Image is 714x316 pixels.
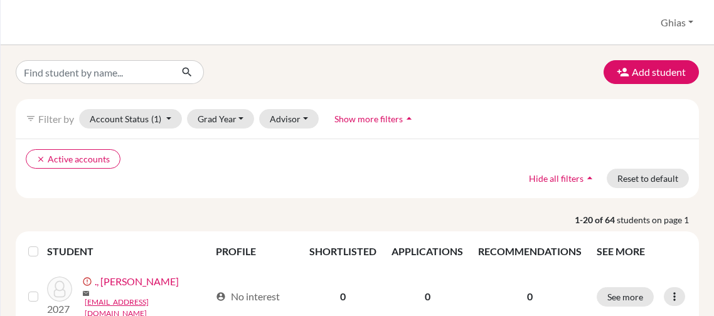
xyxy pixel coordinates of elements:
button: Hide all filtersarrow_drop_up [518,169,607,188]
button: Reset to default [607,169,689,188]
th: APPLICATIONS [384,236,471,266]
i: arrow_drop_up [403,112,415,125]
span: students on page 1 [617,213,699,226]
a: ., [PERSON_NAME] [95,274,179,289]
div: No interest [216,289,280,304]
button: Ghias [655,11,699,34]
p: 0 [478,289,582,304]
span: Filter by [38,113,74,125]
button: See more [597,287,654,307]
span: mail [82,290,90,297]
i: clear [36,155,45,164]
span: error_outline [82,276,95,287]
th: SEE MORE [589,236,694,266]
i: arrow_drop_up [583,172,596,184]
th: STUDENT [47,236,208,266]
span: (1) [151,113,161,124]
span: Hide all filters [529,173,583,184]
button: Grad Year [187,109,255,129]
i: filter_list [26,113,36,124]
button: Add student [604,60,699,84]
button: Account Status(1) [79,109,182,129]
strong: 1-20 of 64 [575,213,617,226]
button: clearActive accounts [26,149,120,169]
button: Advisor [259,109,319,129]
button: Show more filtersarrow_drop_up [324,109,426,129]
span: account_circle [216,292,226,302]
th: RECOMMENDATIONS [471,236,589,266]
img: ., Dilawaiz [47,276,72,302]
th: SHORTLISTED [302,236,384,266]
input: Find student by name... [16,60,171,84]
span: Show more filters [334,113,403,124]
th: PROFILE [208,236,302,266]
